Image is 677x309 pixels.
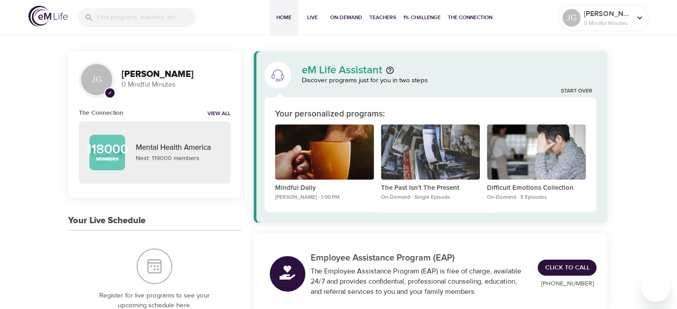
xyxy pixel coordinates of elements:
p: Employee Assistance Program (EAP) [311,251,527,265]
p: Difficult Emotions Collection [487,183,586,193]
button: The Past Isn't The Present [381,124,480,184]
a: Click to Call [538,260,596,276]
p: [PHONE_NUMBER] [538,279,596,289]
h6: The Connection [79,108,123,118]
p: 0 Mindful Minutes [122,80,231,90]
h3: Your Live Schedule [68,216,146,226]
p: On-Demand · Single Episode [381,193,480,201]
p: [PERSON_NAME] [584,8,631,19]
p: Mindful Daily [275,183,374,193]
p: eM Life Assistant [302,65,382,76]
a: View all notifications [207,110,231,118]
iframe: Button to launch messaging window [641,273,670,302]
div: JG [79,62,114,97]
span: Teachers [369,13,396,22]
input: Find programs, teachers, etc... [97,8,196,27]
span: The Connection [448,13,492,22]
span: Live [302,13,323,22]
button: Mindful Daily [275,124,374,184]
div: JG [563,9,580,27]
img: Your Live Schedule [137,249,172,284]
button: Difficult Emotions Collection [487,124,586,184]
div: The Employee Assistance Program (EAP) is free of charge, available 24/7 and provides confidential... [311,266,527,297]
span: On-Demand [330,13,362,22]
p: 118000 [86,143,128,156]
p: The Past Isn't The Present [381,183,480,193]
p: On-Demand · 5 Episodes [487,193,586,201]
span: 1% Challenge [403,13,441,22]
p: Discover programs just for you in two steps [302,76,597,86]
span: Home [273,13,295,22]
p: Next: 119000 members [136,154,220,163]
span: Click to Call [545,262,589,273]
p: [PERSON_NAME] · 1:00 PM [275,193,374,201]
h3: [PERSON_NAME] [122,69,231,80]
p: Mental Health America [136,142,220,154]
img: eM Life Assistant [271,68,285,82]
img: logo [28,6,68,27]
p: 0 Mindful Minutes [584,19,631,27]
p: Members [96,156,118,163]
a: Start Over [560,88,592,95]
p: Your personalized programs: [275,108,385,121]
